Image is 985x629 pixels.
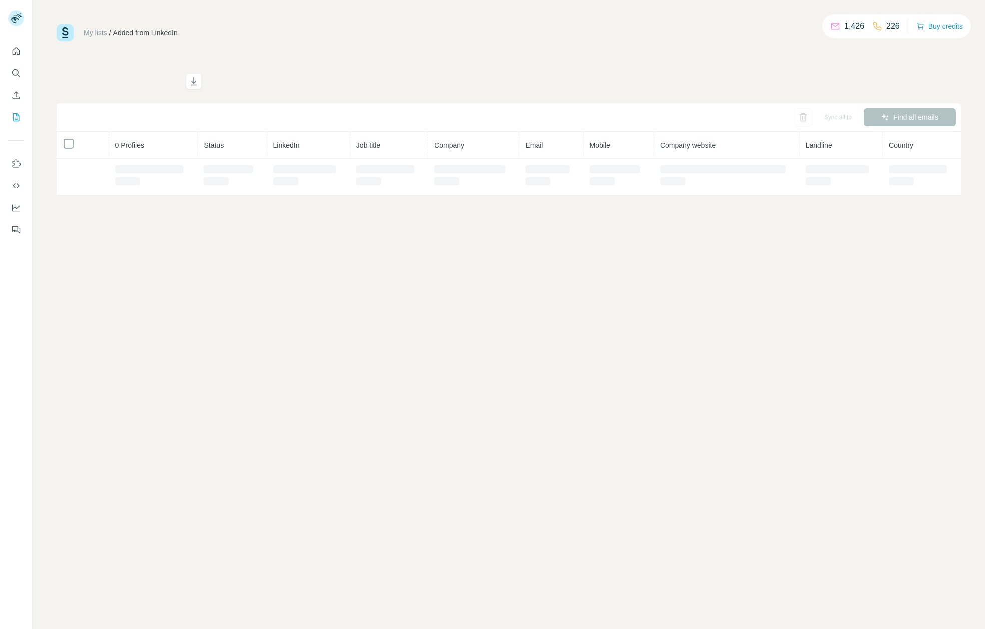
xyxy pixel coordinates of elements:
[525,141,543,149] span: Email
[8,64,24,82] button: Search
[8,42,24,60] button: Quick start
[916,19,963,33] button: Buy credits
[113,28,178,38] div: Added from LinkedIn
[889,141,913,149] span: Country
[273,141,300,149] span: LinkedIn
[8,177,24,195] button: Use Surfe API
[115,141,144,149] span: 0 Profiles
[8,155,24,173] button: Use Surfe on LinkedIn
[434,141,464,149] span: Company
[844,20,864,32] p: 1,426
[660,141,716,149] span: Company website
[57,24,74,41] img: Surfe Logo
[8,86,24,104] button: Enrich CSV
[356,141,380,149] span: Job title
[57,73,177,89] h1: Added from LinkedIn
[109,28,111,38] li: /
[806,141,832,149] span: Landline
[8,108,24,126] button: My lists
[8,221,24,239] button: Feedback
[8,199,24,217] button: Dashboard
[84,29,107,37] a: My lists
[886,20,900,32] p: 226
[204,141,224,149] span: Status
[590,141,610,149] span: Mobile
